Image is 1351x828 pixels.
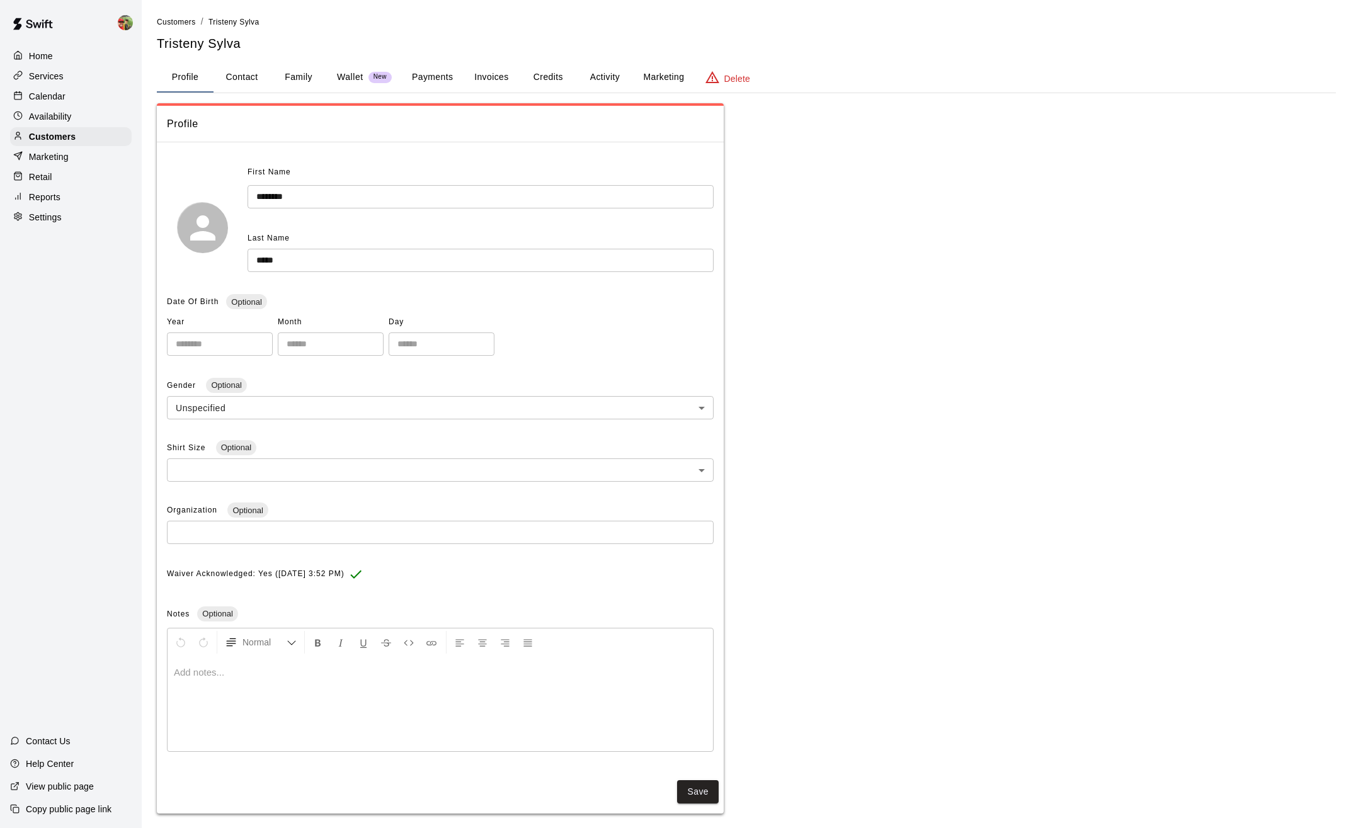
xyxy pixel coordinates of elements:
[26,780,94,793] p: View public page
[576,62,633,93] button: Activity
[29,50,53,62] p: Home
[208,18,259,26] span: Tristeny Sylva
[26,757,74,770] p: Help Center
[167,396,714,419] div: Unspecified
[270,62,327,93] button: Family
[517,631,539,654] button: Justify Align
[330,631,351,654] button: Format Italics
[10,87,132,106] a: Calendar
[167,443,208,452] span: Shirt Size
[278,312,384,332] span: Month
[167,564,345,584] span: Waiver Acknowledged: Yes ([DATE] 3:52 PM)
[167,610,190,618] span: Notes
[449,631,470,654] button: Left Align
[167,297,219,306] span: Date Of Birth
[157,35,1336,52] h5: Tristeny Sylva
[389,312,494,332] span: Day
[724,72,750,85] p: Delete
[633,62,694,93] button: Marketing
[197,609,237,618] span: Optional
[193,631,214,654] button: Redo
[472,631,493,654] button: Center Align
[677,780,719,803] button: Save
[29,70,64,82] p: Services
[10,167,132,186] a: Retail
[157,18,196,26] span: Customers
[118,15,133,30] img: Matthew Cotter
[167,381,198,390] span: Gender
[10,127,132,146] a: Customers
[337,71,363,84] p: Wallet
[463,62,520,93] button: Invoices
[29,90,66,103] p: Calendar
[248,162,291,183] span: First Name
[167,506,220,514] span: Organization
[157,15,1336,29] nav: breadcrumb
[115,10,142,35] div: Matthew Cotter
[29,171,52,183] p: Retail
[167,116,714,132] span: Profile
[10,47,132,65] a: Home
[157,62,1336,93] div: basic tabs example
[242,636,287,649] span: Normal
[227,506,268,515] span: Optional
[375,631,397,654] button: Format Strikethrough
[29,191,60,203] p: Reports
[368,73,392,81] span: New
[398,631,419,654] button: Insert Code
[10,208,132,227] a: Settings
[10,67,132,86] a: Services
[214,62,270,93] button: Contact
[353,631,374,654] button: Format Underline
[29,150,69,163] p: Marketing
[26,735,71,747] p: Contact Us
[26,803,111,815] p: Copy public page link
[216,443,256,452] span: Optional
[157,62,214,93] button: Profile
[494,631,516,654] button: Right Align
[167,312,273,332] span: Year
[29,110,72,123] p: Availability
[29,130,76,143] p: Customers
[520,62,576,93] button: Credits
[157,16,196,26] a: Customers
[402,62,463,93] button: Payments
[226,297,266,307] span: Optional
[201,15,203,28] li: /
[307,631,329,654] button: Format Bold
[10,107,132,126] a: Availability
[206,380,246,390] span: Optional
[421,631,442,654] button: Insert Link
[220,631,302,654] button: Formatting Options
[10,188,132,207] a: Reports
[248,234,290,242] span: Last Name
[10,147,132,166] a: Marketing
[170,631,191,654] button: Undo
[29,211,62,224] p: Settings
